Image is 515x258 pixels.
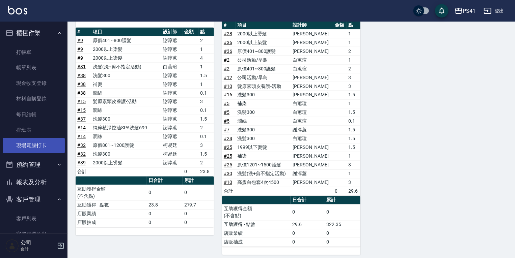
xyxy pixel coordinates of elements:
[77,73,86,78] a: #38
[291,64,333,73] td: 白蕙瑄
[222,196,360,247] table: a dense table
[198,115,214,124] td: 1.5
[347,91,360,99] td: 1.5
[161,80,183,89] td: 謝淳蕙
[291,99,333,108] td: 白蕙瑄
[347,161,360,169] td: 3
[463,7,476,15] div: PS41
[91,80,161,89] td: 補燙
[333,21,347,30] th: 金額
[161,150,183,159] td: 柯易廷
[224,145,232,150] a: #25
[291,108,333,117] td: 白蕙瑄
[91,62,161,71] td: 洗髮(洗+剪不指定活動)
[91,124,161,132] td: 純粹植淨控油SPA洗髮699
[224,171,232,176] a: #30
[224,162,232,168] a: #25
[224,119,229,124] a: #5
[147,209,183,218] td: 0
[347,82,360,91] td: 3
[183,176,214,185] th: 累計
[224,180,232,185] a: #10
[77,134,86,139] a: #14
[77,160,86,166] a: #39
[291,204,325,220] td: 0
[347,108,360,117] td: 1.5
[5,239,19,253] img: Person
[91,132,161,141] td: 潤絲
[224,66,229,71] a: #2
[198,159,214,167] td: 2
[291,21,333,30] th: 設計師
[236,56,291,64] td: 公司活動/早鳥
[291,47,333,56] td: [PERSON_NAME]
[236,73,291,82] td: 公司活動/早鳥
[222,21,360,196] table: a dense table
[161,62,183,71] td: 白蕙瑄
[347,143,360,152] td: 1.5
[236,117,291,126] td: 潤絲
[76,28,91,36] th: #
[291,126,333,134] td: 謝淳蕙
[198,54,214,62] td: 4
[435,4,449,18] button: save
[76,176,214,227] table: a dense table
[161,45,183,54] td: 謝淳蕙
[291,152,333,161] td: [PERSON_NAME]
[291,229,325,238] td: 0
[77,108,86,113] a: #15
[77,143,86,148] a: #32
[347,178,360,187] td: 3
[224,49,232,54] a: #36
[91,54,161,62] td: 2000以上染髮
[8,6,27,14] img: Logo
[3,156,65,173] button: 預約管理
[91,115,161,124] td: 洗髮300
[291,169,333,178] td: 謝淳蕙
[198,36,214,45] td: 2
[91,36,161,45] td: 原價401~800護髮
[3,226,65,242] a: 客資篩選匯出
[347,126,360,134] td: 1.5
[224,127,229,133] a: #7
[76,201,147,209] td: 互助獲得 - 點數
[224,136,232,141] a: #24
[183,167,198,176] td: 0
[76,218,147,227] td: 店販抽成
[91,45,161,54] td: 2000以上染髮
[76,209,147,218] td: 店販業績
[198,45,214,54] td: 1
[222,238,291,247] td: 店販抽成
[3,122,65,138] a: 排班表
[325,238,360,247] td: 0
[224,154,232,159] a: #25
[161,159,183,167] td: 謝淳蕙
[161,106,183,115] td: 謝淳蕙
[3,191,65,208] button: 客戶管理
[325,204,360,220] td: 0
[347,73,360,82] td: 3
[347,99,360,108] td: 1
[224,110,229,115] a: #5
[291,91,333,99] td: [PERSON_NAME]
[236,126,291,134] td: 洗髮300
[198,124,214,132] td: 2
[236,38,291,47] td: 2000以上染髮
[147,185,183,201] td: 0
[77,82,86,87] a: #38
[325,229,360,238] td: 0
[161,28,183,36] th: 設計師
[161,36,183,45] td: 謝淳蕙
[3,173,65,191] button: 報表及分析
[236,91,291,99] td: 洗髮300
[224,40,232,45] a: #36
[198,62,214,71] td: 1
[161,115,183,124] td: 謝淳蕙
[236,169,291,178] td: 洗髮(洗+剪不指定活動)
[291,238,325,247] td: 0
[347,56,360,64] td: 1
[76,185,147,201] td: 互助獲得金額 (不含點)
[91,28,161,36] th: 項目
[222,21,236,30] th: #
[198,141,214,150] td: 3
